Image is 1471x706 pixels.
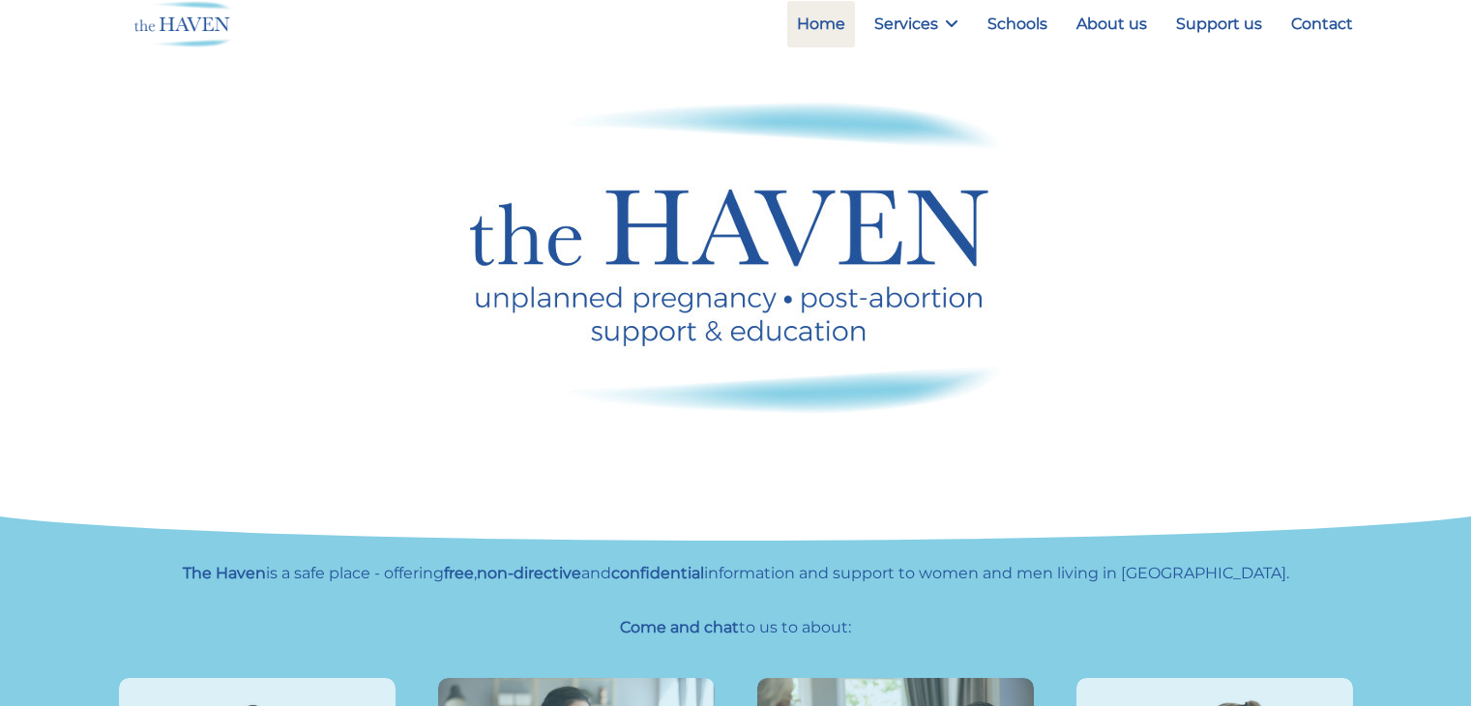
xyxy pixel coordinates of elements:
[978,1,1057,47] a: Schools
[183,564,266,582] strong: The Haven
[1166,1,1272,47] a: Support us
[787,1,855,47] a: Home
[444,564,474,582] strong: free
[1067,1,1157,47] a: About us
[620,618,739,636] strong: Come and chat
[470,102,1002,414] img: Haven logo - unplanned pregnancy, post abortion support and education
[865,1,968,47] a: Services
[1281,1,1363,47] a: Contact
[611,564,704,582] strong: confidential
[477,564,581,582] strong: non-directive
